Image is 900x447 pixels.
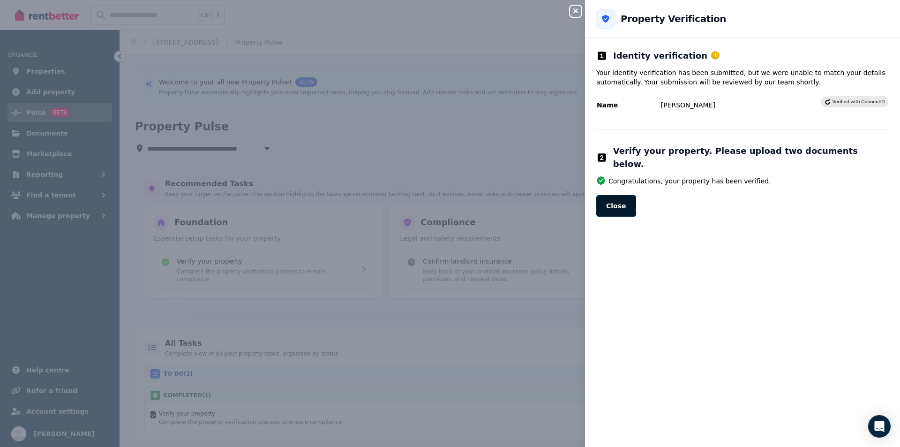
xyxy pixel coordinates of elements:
td: [PERSON_NAME] [660,100,821,110]
h2: Property Verification [621,12,726,25]
button: Close [596,195,636,217]
h2: Identity verification [613,49,720,62]
span: Congratulations, your property has been verified. [608,176,771,186]
td: Name [596,100,660,110]
p: Your identity verification has been submitted, but we were unable to match your details automatic... [596,68,889,87]
h2: Verify your property. Please upload two documents below. [613,144,889,171]
div: Open Intercom Messenger [868,415,891,438]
